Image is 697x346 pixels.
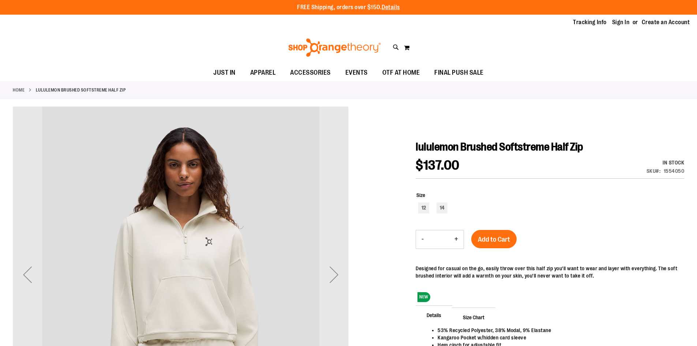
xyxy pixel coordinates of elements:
[283,64,338,81] a: ACCESSORIES
[436,202,447,213] div: 14
[338,64,375,81] a: EVENTS
[573,18,607,26] a: Tracking Info
[416,141,583,153] span: lululemon Brushed Softstreme Half Zip
[418,202,429,213] div: 12
[438,327,677,334] li: 53% Recycled Polyester, 38% Modal, 9% Elastane
[243,64,283,81] a: APPAREL
[647,159,685,166] div: In stock
[416,265,684,279] div: Designed for casual on the go, easily throw over this half zip you'll want to wear and layer with...
[647,159,685,166] div: Availability
[478,235,510,243] span: Add to Cart
[438,334,677,341] li: Kangaroo Pocket w/hidden card sleeve
[647,168,661,174] strong: SKU
[206,64,243,81] a: JUST IN
[664,167,685,175] div: 1554050
[429,231,449,248] input: Product quantity
[287,38,382,57] img: Shop Orangetheory
[416,158,460,173] span: $137.00
[213,64,236,81] span: JUST IN
[417,292,430,302] span: NEW
[642,18,690,26] a: Create an Account
[427,64,491,81] a: FINAL PUSH SALE
[416,230,429,249] button: Decrease product quantity
[36,87,126,93] strong: lululemon Brushed Softstreme Half Zip
[250,64,276,81] span: APPAREL
[471,230,517,248] button: Add to Cart
[416,305,452,324] span: Details
[434,64,484,81] span: FINAL PUSH SALE
[449,230,464,249] button: Increase product quantity
[13,87,25,93] a: Home
[612,18,630,26] a: Sign In
[290,64,331,81] span: ACCESSORIES
[452,308,495,327] span: Size Chart
[382,64,420,81] span: OTF AT HOME
[382,4,400,11] a: Details
[375,64,427,81] a: OTF AT HOME
[345,64,368,81] span: EVENTS
[297,3,400,12] p: FREE Shipping, orders over $150.
[416,192,425,198] span: Size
